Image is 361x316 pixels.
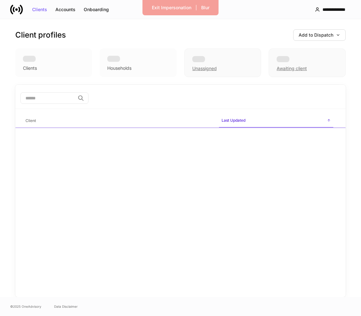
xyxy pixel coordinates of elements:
button: Accounts [51,4,80,15]
button: Exit Impersonation [148,3,195,13]
div: Add to Dispatch [299,33,340,37]
button: Onboarding [80,4,113,15]
div: Unassigned [184,48,261,77]
span: Client [23,114,214,127]
button: Add to Dispatch [293,29,346,41]
div: Accounts [55,7,75,12]
a: Data Disclaimer [54,304,78,309]
span: Last Updated [219,114,333,128]
div: Awaiting client [269,48,346,77]
h3: Client profiles [15,30,66,40]
div: Clients [32,7,47,12]
div: Awaiting client [277,65,307,72]
div: Onboarding [84,7,109,12]
h6: Client [25,118,36,124]
button: Blur [197,3,214,13]
div: Blur [201,5,209,10]
div: Households [107,65,131,71]
h6: Last Updated [222,117,245,123]
div: Clients [23,65,37,71]
span: © 2025 OneAdvisory [10,304,41,309]
div: Unassigned [192,65,217,72]
div: Exit Impersonation [152,5,191,10]
button: Clients [28,4,51,15]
